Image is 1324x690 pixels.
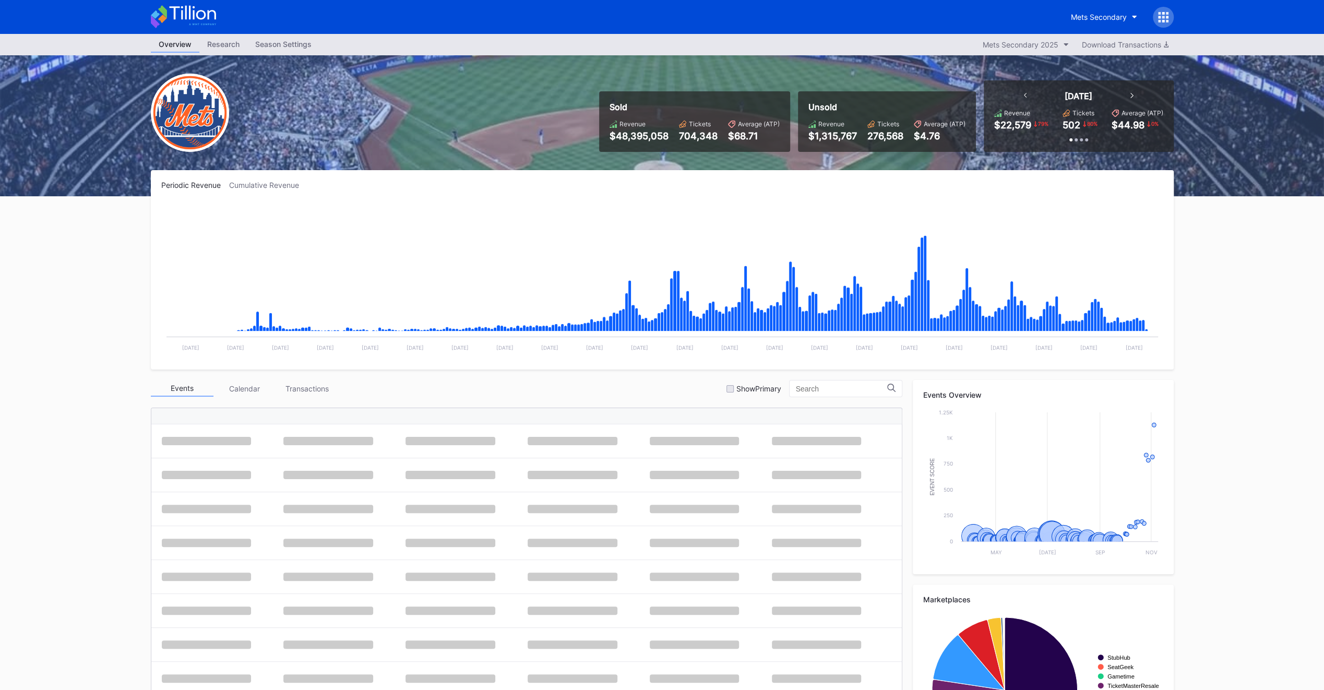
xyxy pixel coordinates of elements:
text: [DATE] [407,344,424,351]
div: $68.71 [728,130,780,141]
div: Revenue [619,120,646,128]
div: Average (ATP) [1122,109,1163,117]
text: 1k [947,435,953,441]
button: Download Transactions [1077,38,1174,52]
div: 79 % [1037,120,1049,128]
div: Show Primary [736,384,781,393]
text: [DATE] [182,344,199,351]
text: [DATE] [1080,344,1098,351]
div: $22,579 [994,120,1031,130]
div: 502 [1063,120,1080,130]
text: 750 [944,460,953,467]
div: Season Settings [247,37,319,52]
text: [DATE] [586,344,603,351]
text: [DATE] [721,344,738,351]
div: Unsold [808,102,965,112]
text: [DATE] [271,344,289,351]
div: Average (ATP) [738,120,780,128]
div: Cumulative Revenue [229,181,307,189]
text: 0 [950,538,953,544]
button: Mets Secondary 2025 [977,38,1074,52]
text: [DATE] [900,344,917,351]
div: Calendar [213,380,276,397]
div: Transactions [276,380,339,397]
div: Marketplaces [923,595,1163,604]
div: Average (ATP) [924,120,965,128]
text: [DATE] [451,344,469,351]
div: Sold [610,102,780,112]
text: [DATE] [1035,344,1053,351]
text: [DATE] [1125,344,1142,351]
text: SeatGeek [1107,664,1134,670]
div: Research [199,37,247,52]
text: TicketMasterResale [1107,683,1159,689]
text: [DATE] [945,344,962,351]
text: [DATE] [1039,549,1056,555]
div: Events [151,380,213,397]
text: [DATE] [316,344,333,351]
input: Search [796,385,887,393]
div: 704,348 [679,130,718,141]
text: 1.25k [939,409,953,415]
a: Research [199,37,247,53]
text: [DATE] [631,344,648,351]
div: Revenue [1004,109,1030,117]
div: $48,395,058 [610,130,669,141]
div: 0 % [1150,120,1160,128]
text: [DATE] [676,344,693,351]
div: Revenue [818,120,844,128]
text: 250 [944,512,953,518]
text: Gametime [1107,673,1135,680]
div: Mets Secondary 2025 [983,40,1058,49]
div: $1,315,767 [808,130,857,141]
div: Download Transactions [1082,40,1168,49]
div: Tickets [877,120,899,128]
text: May [990,549,1001,555]
text: [DATE] [991,344,1008,351]
a: Overview [151,37,199,53]
svg: Chart title [923,407,1163,564]
text: Event Score [929,458,935,495]
text: StubHub [1107,655,1130,661]
img: New-York-Mets-Transparent.png [151,74,229,152]
text: [DATE] [810,344,828,351]
button: Mets Secondary [1063,7,1145,27]
div: $4.76 [914,130,965,141]
div: Periodic Revenue [161,181,229,189]
div: Mets Secondary [1071,13,1127,21]
text: [DATE] [226,344,244,351]
svg: Chart title [161,203,1163,359]
div: 276,568 [867,130,903,141]
div: $44.98 [1112,120,1144,130]
text: 500 [944,486,953,493]
div: Tickets [1072,109,1094,117]
div: Tickets [689,120,711,128]
text: [DATE] [541,344,558,351]
div: 80 % [1086,120,1099,128]
text: [DATE] [496,344,514,351]
a: Season Settings [247,37,319,53]
div: [DATE] [1065,91,1092,101]
text: [DATE] [766,344,783,351]
text: [DATE] [855,344,873,351]
text: Sep [1095,549,1104,555]
text: Nov [1145,549,1157,555]
text: [DATE] [362,344,379,351]
div: Events Overview [923,390,1163,399]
